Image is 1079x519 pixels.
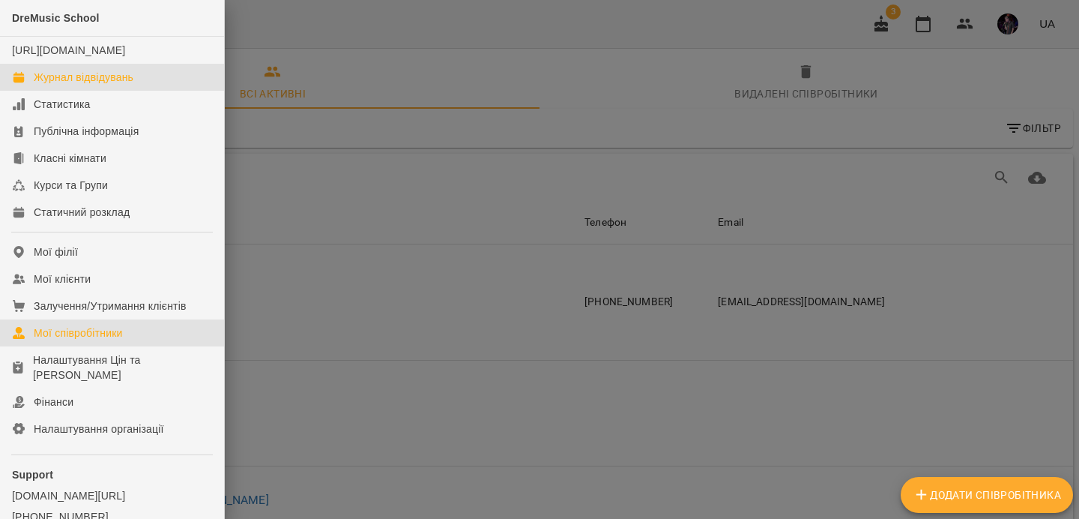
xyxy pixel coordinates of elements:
[34,151,106,166] div: Класні кімнати
[34,97,91,112] div: Статистика
[34,178,108,193] div: Курси та Групи
[12,12,100,24] span: DreMusic School
[34,325,123,340] div: Мої співробітники
[34,70,133,85] div: Журнал відвідувань
[34,244,78,259] div: Мої філії
[34,394,73,409] div: Фінанси
[12,44,125,56] a: [URL][DOMAIN_NAME]
[34,205,130,220] div: Статичний розклад
[34,271,91,286] div: Мої клієнти
[12,467,212,482] p: Support
[33,352,212,382] div: Налаштування Цін та [PERSON_NAME]
[901,477,1073,513] button: Додати співробітника
[12,488,212,503] a: [DOMAIN_NAME][URL]
[34,124,139,139] div: Публічна інформація
[34,421,164,436] div: Налаштування організації
[913,486,1061,504] span: Додати співробітника
[34,298,187,313] div: Залучення/Утримання клієнтів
